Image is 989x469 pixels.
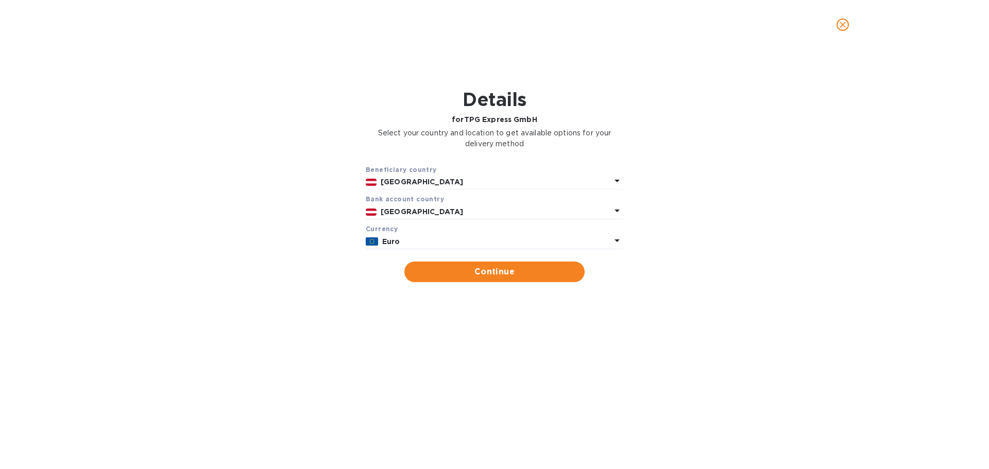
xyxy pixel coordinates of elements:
b: Bank account cоuntry [366,195,444,203]
span: Continue [413,266,576,278]
p: Select your country and location to get available options for your delivery method [366,128,623,149]
button: Continue [404,262,585,282]
h1: Details [366,89,623,110]
b: Currency [366,225,398,233]
button: close [830,12,855,37]
img: AT [366,179,377,186]
img: AT [366,209,377,216]
b: [GEOGRAPHIC_DATA] [381,178,463,186]
b: for TPG Express GmbH [452,115,537,124]
b: Euro [382,237,400,246]
b: [GEOGRAPHIC_DATA] [381,207,463,216]
b: Beneficiary country [366,166,437,173]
